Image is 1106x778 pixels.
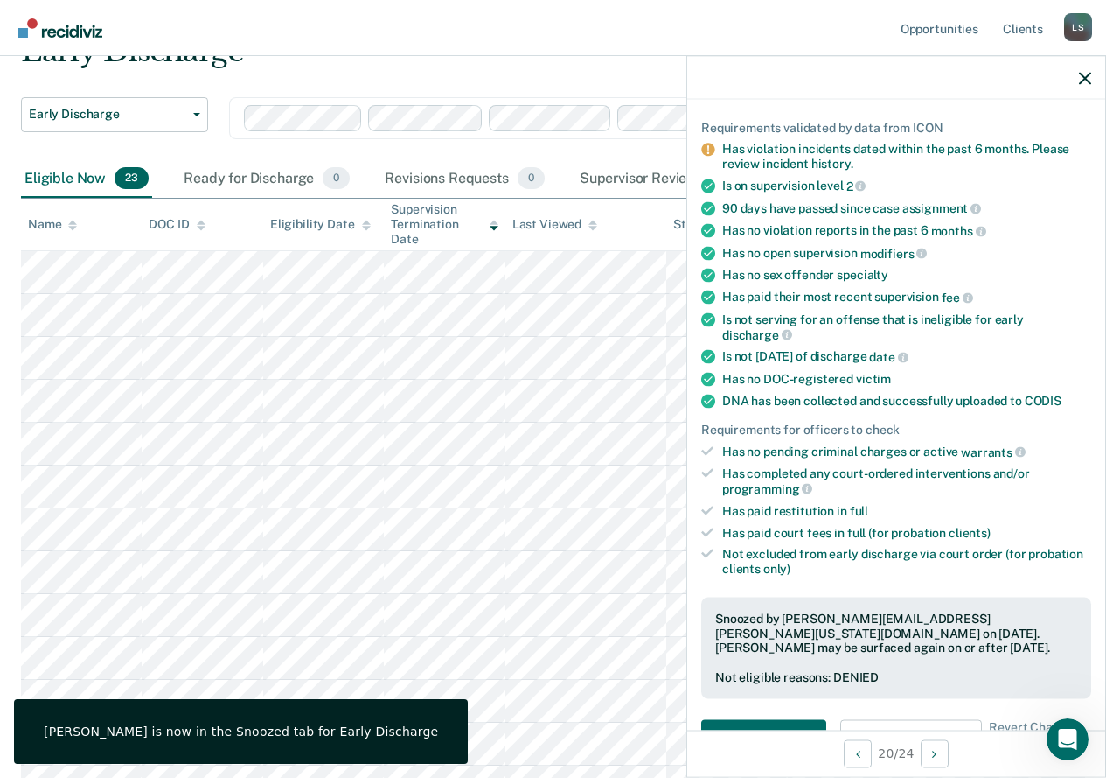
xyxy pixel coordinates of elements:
span: discharge [722,327,792,341]
span: victim [856,371,891,385]
div: Requirements validated by data from ICON [701,120,1091,135]
img: Recidiviz [18,18,102,38]
div: Has no DOC-registered [722,371,1091,386]
span: 2 [846,179,866,193]
button: Update Eligibility [840,719,982,754]
span: 0 [323,167,350,190]
span: CODIS [1025,393,1061,407]
div: Status [673,217,711,232]
div: Has no violation reports in the past 6 [722,223,1091,239]
div: Revisions Requests [381,160,547,199]
div: Has paid restitution in [722,503,1091,518]
div: Has completed any court-ordered interventions and/or [722,466,1091,496]
div: 20 / 24 [687,730,1105,776]
span: warrants [961,445,1026,459]
div: Not eligible reasons: DENIED [715,670,1077,685]
button: Previous Opportunity [844,739,872,767]
div: Snoozed by [PERSON_NAME][EMAIL_ADDRESS][PERSON_NAME][US_STATE][DOMAIN_NAME] on [DATE]. [PERSON_NA... [715,611,1077,655]
div: Ready for Discharge [180,160,353,199]
span: programming [722,481,812,495]
button: Navigate to form [701,719,826,754]
div: Is not [DATE] of discharge [722,349,1091,365]
span: Revert Changes [989,719,1080,754]
a: Navigate to form link [701,719,833,754]
div: Supervision Termination Date [391,202,497,246]
iframe: Intercom live chat [1047,718,1089,760]
div: Supervisor Review [576,160,736,199]
div: 90 days have passed since case [722,200,1091,216]
div: [PERSON_NAME] is now in the Snoozed tab for Early Discharge [44,724,438,739]
div: Early Discharge [21,33,1017,83]
div: Not excluded from early discharge via court order (for probation clients [722,547,1091,577]
span: Early Discharge [29,107,186,122]
div: Has violation incidents dated within the past 6 months. Please review incident history. [722,142,1091,172]
span: specialty [837,268,888,282]
div: Has no sex offender [722,268,1091,283]
span: months [931,223,986,237]
span: assignment [902,201,981,215]
button: Profile dropdown button [1064,13,1092,41]
div: Eligible Now [21,160,152,199]
div: DNA has been collected and successfully uploaded to [722,393,1091,408]
span: 23 [115,167,149,190]
button: Next Opportunity [921,739,949,767]
span: full [850,503,868,517]
div: Name [28,217,77,232]
div: Has no open supervision [722,245,1091,261]
div: DOC ID [149,217,205,232]
div: Is not serving for an offense that is ineligible for early [722,312,1091,341]
div: Has paid court fees in full (for probation [722,525,1091,540]
span: modifiers [860,246,928,260]
span: only) [763,562,790,576]
span: 0 [518,167,545,190]
span: fee [942,291,973,305]
div: Is on supervision level [722,178,1091,193]
span: date [869,350,908,364]
div: Requirements for officers to check [701,422,1091,437]
span: clients) [949,525,991,539]
div: Has paid their most recent supervision [722,290,1091,305]
div: L S [1064,13,1092,41]
div: Eligibility Date [270,217,371,232]
div: Has no pending criminal charges or active [722,444,1091,459]
div: Last Viewed [512,217,597,232]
